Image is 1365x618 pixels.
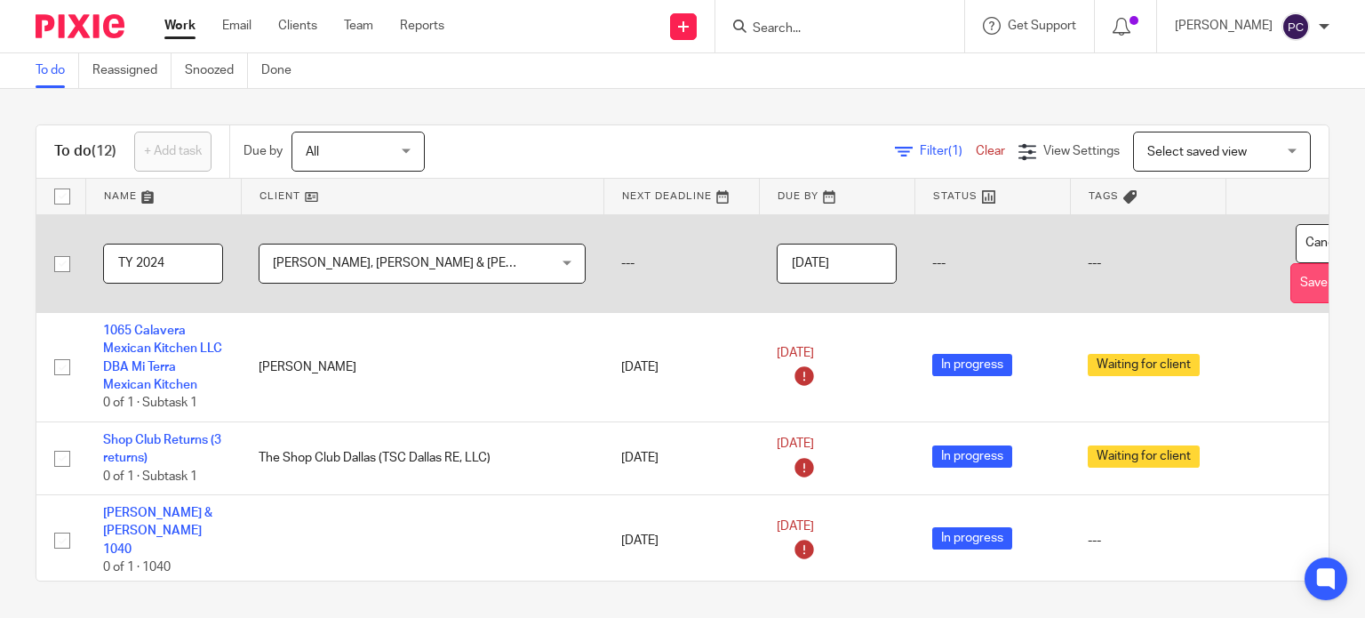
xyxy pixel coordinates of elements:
[273,257,585,269] span: [PERSON_NAME], [PERSON_NAME] & [PERSON_NAME]
[222,17,251,35] a: Email
[1088,445,1200,468] span: Waiting for client
[976,145,1005,157] a: Clear
[1070,214,1225,313] td: ---
[1008,20,1076,32] span: Get Support
[261,53,305,88] a: Done
[603,495,759,587] td: [DATE]
[241,313,603,422] td: [PERSON_NAME]
[1088,532,1208,550] div: ---
[603,421,759,494] td: [DATE]
[36,53,79,88] a: To do
[243,142,283,160] p: Due by
[1088,354,1200,376] span: Waiting for client
[164,17,196,35] a: Work
[1296,224,1354,264] button: Cancel
[1147,146,1247,158] span: Select saved view
[54,142,116,161] h1: To do
[751,21,911,37] input: Search
[92,53,172,88] a: Reassigned
[932,445,1012,468] span: In progress
[603,313,759,422] td: [DATE]
[103,561,171,574] span: 0 of 1 · 1040
[103,507,212,556] a: [PERSON_NAME] & [PERSON_NAME] 1040
[777,437,814,450] span: [DATE]
[1290,263,1363,303] button: Save task
[103,470,197,483] span: 0 of 1 · Subtask 1
[36,14,124,38] img: Pixie
[92,144,116,158] span: (12)
[103,397,197,410] span: 0 of 1 · Subtask 1
[1043,145,1120,157] span: View Settings
[948,145,962,157] span: (1)
[344,17,373,35] a: Team
[914,214,1070,313] td: ---
[400,17,444,35] a: Reports
[932,354,1012,376] span: In progress
[103,244,223,284] input: Task name
[306,146,319,158] span: All
[777,244,897,284] input: Pick a date
[241,421,603,494] td: The Shop Club Dallas (TSC Dallas RE, LLC)
[603,214,759,313] td: ---
[1089,191,1119,201] span: Tags
[932,527,1012,550] span: In progress
[278,17,317,35] a: Clients
[777,520,814,533] span: [DATE]
[920,145,976,157] span: Filter
[103,434,221,464] a: Shop Club Returns (3 returns)
[1281,12,1310,41] img: svg%3E
[185,53,248,88] a: Snoozed
[134,132,212,172] a: + Add task
[103,325,222,391] a: 1065 Calavera Mexican Kitchen LLC DBA Mi Terra Mexican Kitchen
[1175,17,1273,35] p: [PERSON_NAME]
[777,347,814,359] span: [DATE]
